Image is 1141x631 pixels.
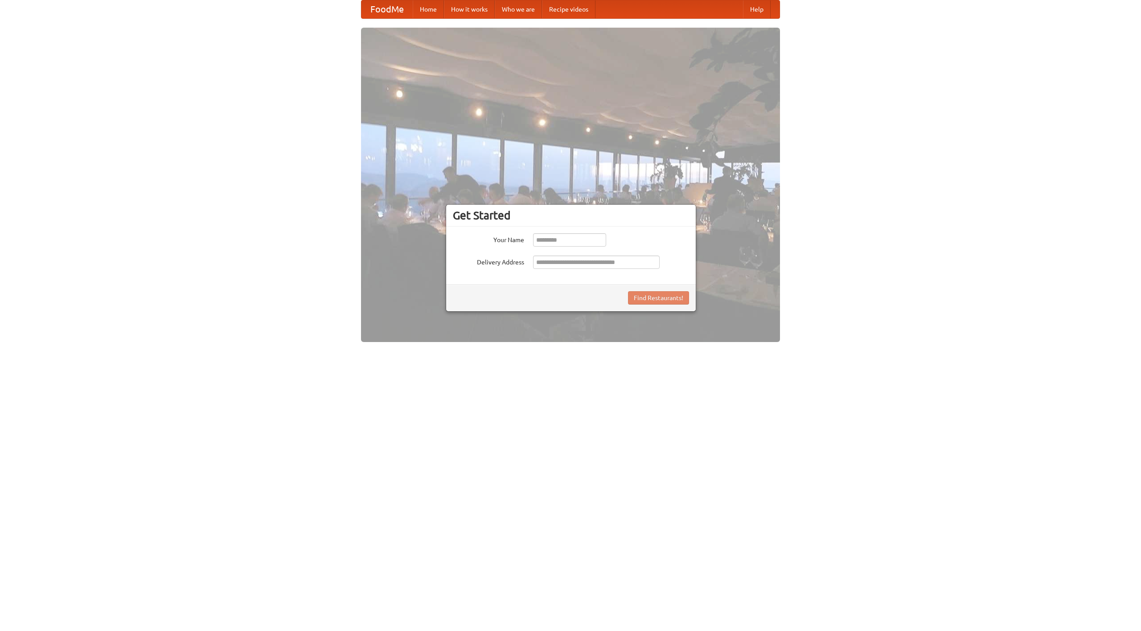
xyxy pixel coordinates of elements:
button: Find Restaurants! [628,291,689,305]
h3: Get Started [453,209,689,222]
a: Recipe videos [542,0,595,18]
a: How it works [444,0,495,18]
label: Delivery Address [453,256,524,267]
a: FoodMe [361,0,413,18]
a: Home [413,0,444,18]
label: Your Name [453,233,524,244]
a: Help [743,0,771,18]
a: Who we are [495,0,542,18]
